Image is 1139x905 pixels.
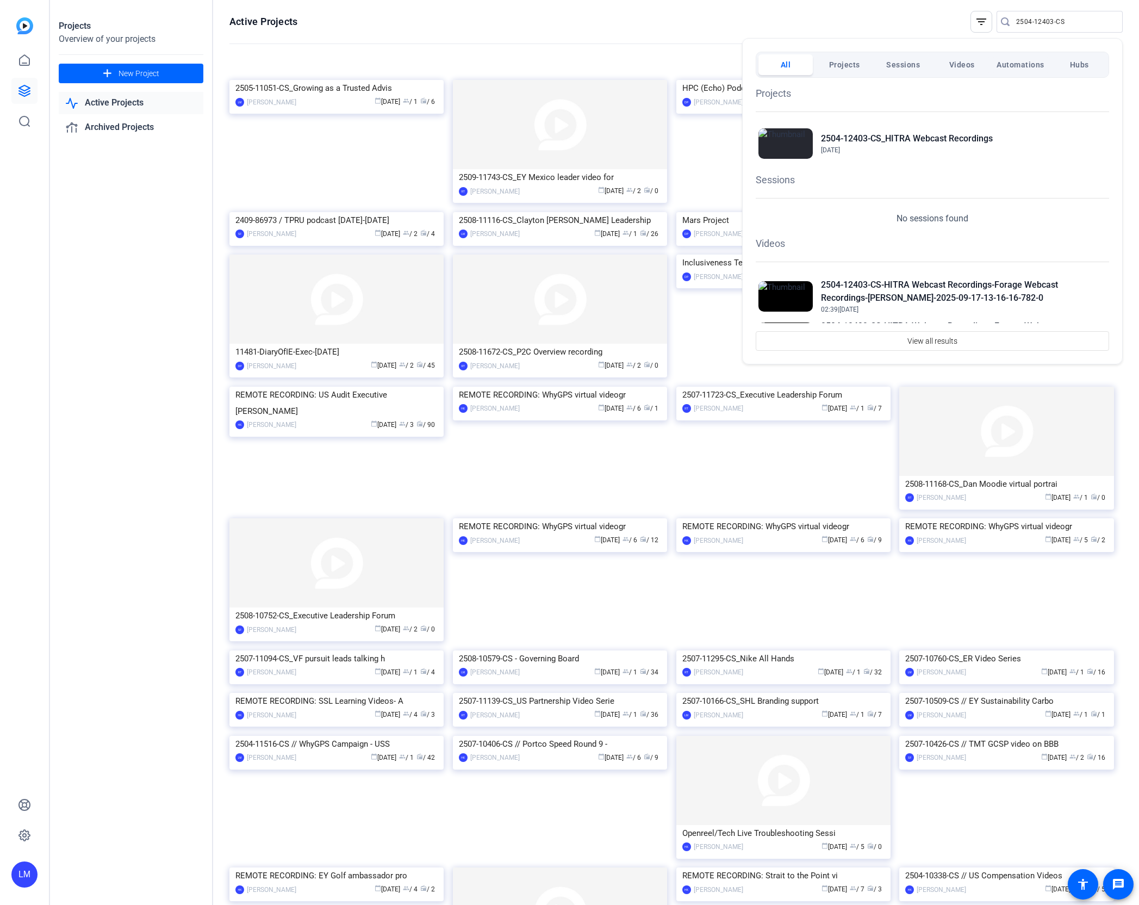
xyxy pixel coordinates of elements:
[756,331,1109,351] button: View all results
[758,323,813,353] img: Thumbnail
[949,55,975,75] span: Videos
[758,128,813,159] img: Thumbnail
[821,278,1106,305] h2: 2504-12403-CS-HITRA Webcast Recordings-Forage Webcast Recordings-[PERSON_NAME]-2025-09-17-13-16-1...
[886,55,920,75] span: Sessions
[997,55,1044,75] span: Automations
[907,331,957,351] span: View all results
[756,236,1109,251] h1: Videos
[756,86,1109,101] h1: Projects
[821,132,993,145] h2: 2504-12403-CS_HITRA Webcast Recordings
[821,320,1106,346] h2: 2504-12403-CS-HITRA Webcast Recordings-Forage Webcast Recordings-[PERSON_NAME]-2025-09-17-13-08-5...
[821,306,838,313] span: 02:39
[781,55,791,75] span: All
[1070,55,1089,75] span: Hubs
[838,306,839,313] span: |
[758,281,813,312] img: Thumbnail
[829,55,860,75] span: Projects
[839,306,858,313] span: [DATE]
[897,212,968,225] p: No sessions found
[821,146,840,154] span: [DATE]
[756,172,1109,187] h1: Sessions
